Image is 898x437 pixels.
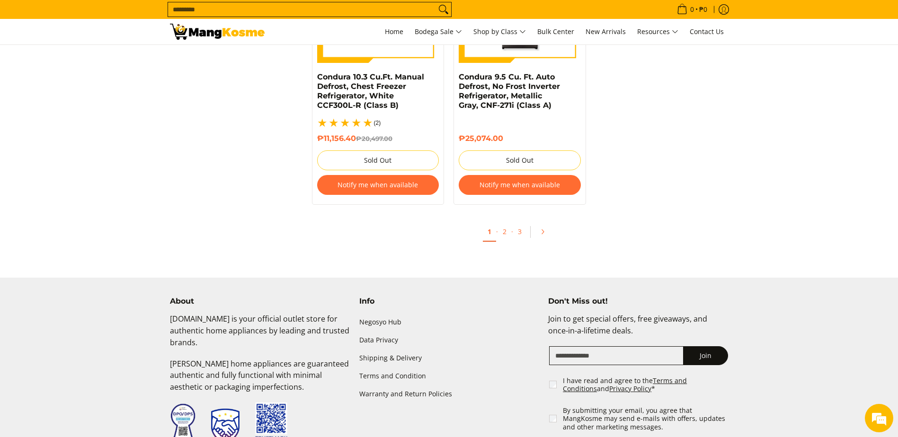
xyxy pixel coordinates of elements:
span: Bulk Center [537,27,574,36]
span: New Arrivals [586,27,626,36]
a: 3 [513,222,526,241]
span: • [674,4,710,15]
span: Resources [637,26,678,38]
img: Bodega Sale Refrigerator l Mang Kosme: Home Appliances Warehouse Sale [170,24,265,40]
span: Contact Us [690,27,724,36]
h4: Don't Miss out! [548,297,728,306]
span: 0 [689,6,695,13]
a: Home [380,19,408,44]
a: Privacy Policy [609,384,651,393]
span: · [511,227,513,236]
a: Terms and Condition [359,367,539,385]
span: Shop by Class [473,26,526,38]
h6: ₱11,156.40 [317,134,439,143]
h6: ₱25,074.00 [459,134,581,143]
a: New Arrivals [581,19,631,44]
a: Bulk Center [533,19,579,44]
a: Shipping & Delivery [359,349,539,367]
p: [DOMAIN_NAME] is your official outlet store for authentic home appliances by leading and trusted ... [170,313,350,358]
span: (2) [374,120,381,126]
nav: Main Menu [274,19,729,44]
label: By submitting your email, you agree that MangKosme may send e-mails with offers, updates and othe... [563,406,729,431]
a: Contact Us [685,19,729,44]
a: Condura 10.3 Cu.Ft. Manual Defrost, Chest Freezer Refrigerator, White CCF300L-R (Class B) [317,72,424,110]
p: [PERSON_NAME] home appliances are guaranteed authentic and fully functional with minimal aestheti... [170,358,350,402]
h4: Info [359,297,539,306]
button: Notify me when available [459,175,581,195]
p: Join to get special offers, free giveaways, and once-in-a-lifetime deals. [548,313,728,346]
a: Resources [632,19,683,44]
h4: About [170,297,350,306]
a: Terms and Conditions [563,376,687,393]
span: ₱0 [698,6,709,13]
a: 2 [498,222,511,241]
a: Shop by Class [469,19,531,44]
span: 5.0 / 5.0 based on 2 reviews [317,117,374,129]
a: Bodega Sale [410,19,467,44]
button: Search [436,2,451,17]
button: Sold Out [459,150,581,170]
label: I have read and agree to the and * [563,376,729,393]
a: 1 [483,222,496,242]
span: · [496,227,498,236]
a: Negosyo Hub [359,313,539,331]
span: Bodega Sale [415,26,462,38]
button: Sold Out [317,150,439,170]
ul: Pagination [307,219,733,249]
span: Home [385,27,403,36]
del: ₱20,497.00 [356,135,392,142]
a: Data Privacy [359,331,539,349]
button: Join [683,346,728,365]
a: Warranty and Return Policies [359,385,539,403]
a: Condura 9.5 Cu. Ft. Auto Defrost, No Frost Inverter Refrigerator, Metallic Gray, CNF-271i (Class A) [459,72,560,110]
button: Notify me when available [317,175,439,195]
